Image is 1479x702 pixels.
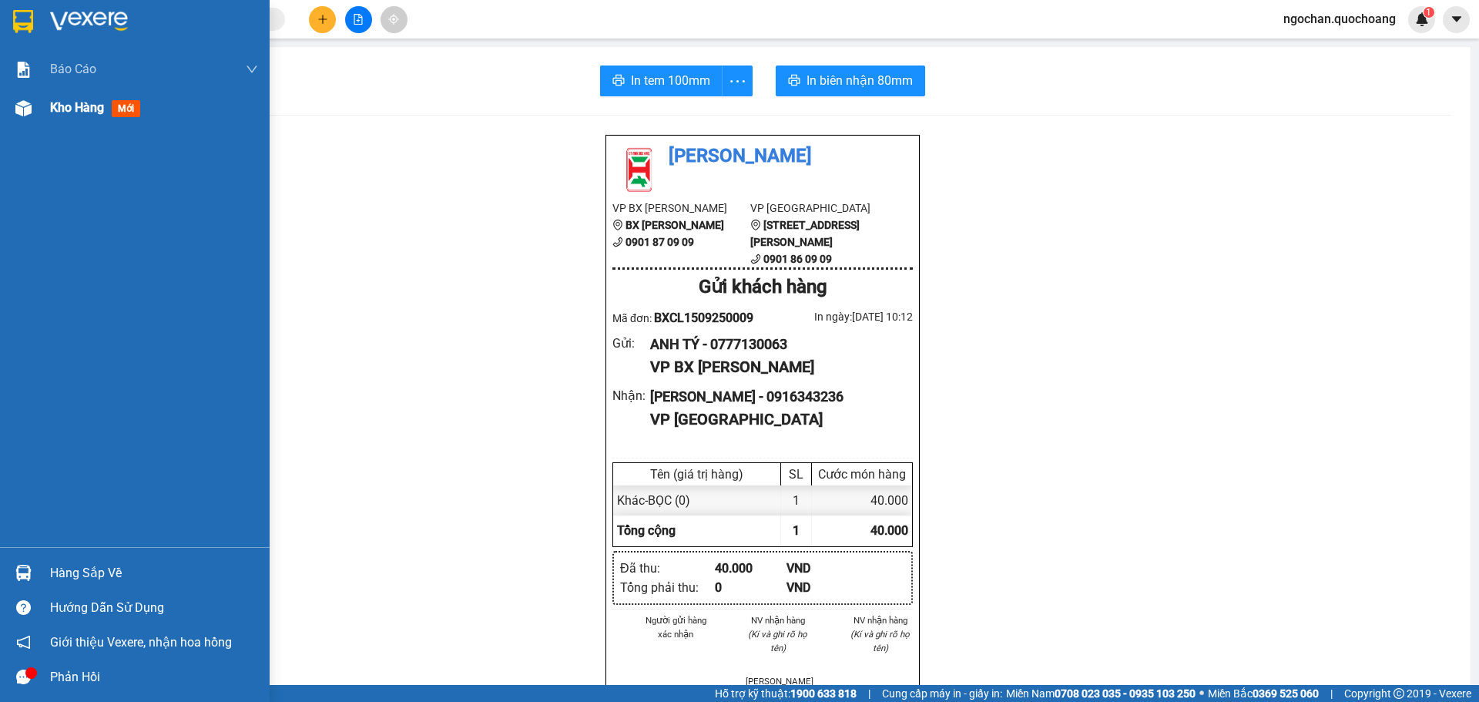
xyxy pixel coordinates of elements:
li: [PERSON_NAME] [746,674,811,688]
b: 0901 87 09 09 [625,236,694,248]
div: Gửi khách hàng [612,273,913,302]
span: BXCL1509250009 [654,311,753,325]
span: Gửi: [13,15,37,31]
span: Báo cáo [50,59,96,79]
div: 1 [781,485,812,516]
div: ANH TÝ [13,50,136,69]
span: 40.000 [870,523,908,538]
div: Tên (giá trị hàng) [617,467,776,482]
span: Giới thiệu Vexere, nhận hoa hồng [50,633,232,652]
button: printerIn tem 100mm [600,65,723,96]
div: VND [786,559,858,578]
button: file-add [345,6,372,33]
span: In biên nhận 80mm [807,71,913,90]
div: Mã đơn: [612,308,763,327]
div: [GEOGRAPHIC_DATA] [147,13,304,48]
span: ⚪️ [1199,690,1204,697]
span: file-add [353,14,364,25]
span: environment [750,220,761,230]
div: 40.000 [715,559,786,578]
button: aim [381,6,407,33]
span: Miền Nam [1006,685,1196,702]
div: Đã thu : [620,559,715,578]
span: phone [750,254,761,264]
span: question-circle [16,600,31,615]
span: notification [16,635,31,650]
div: [PERSON_NAME] [147,48,304,66]
span: In tem 100mm [631,71,710,90]
span: Khác - BỌC (0) [617,493,690,508]
span: Kho hàng [50,100,104,115]
span: phone [612,237,623,247]
span: Nhận: [147,13,184,29]
button: caret-down [1443,6,1470,33]
b: 0901 86 09 09 [763,253,832,265]
img: logo-vxr [13,10,33,33]
span: | [868,685,870,702]
span: message [16,670,31,684]
div: 0 [715,578,786,597]
div: Phản hồi [50,666,258,689]
div: Tổng phải thu : [620,578,715,597]
img: warehouse-icon [15,565,32,581]
i: (Kí và ghi rõ họ tên) [748,629,807,653]
div: ANH TÝ - 0777130063 [650,334,900,355]
button: printerIn biên nhận 80mm [776,65,925,96]
div: VND [786,578,858,597]
span: printer [788,74,800,89]
li: VP [GEOGRAPHIC_DATA] [750,200,888,217]
span: 1 [793,523,800,538]
b: [STREET_ADDRESS][PERSON_NAME] [750,219,860,248]
span: down [246,63,258,76]
div: Hàng sắp về [50,562,258,585]
span: aim [388,14,399,25]
sup: 1 [1424,7,1434,18]
strong: 0708 023 035 - 0935 103 250 [1055,687,1196,700]
div: Nhận : [612,386,650,405]
img: solution-icon [15,62,32,78]
li: VP BX [PERSON_NAME] [612,200,750,217]
li: [PERSON_NAME] [612,142,913,171]
div: BX [PERSON_NAME] [13,13,136,50]
div: Cước món hàng [816,467,908,482]
div: 0916343236 [147,66,304,88]
span: Đã thu : [12,101,59,117]
div: Gửi : [612,334,650,353]
i: (Kí và ghi rõ họ tên) [850,629,910,653]
button: plus [309,6,336,33]
span: Cung cấp máy in - giấy in: [882,685,1002,702]
div: 40.000 [12,99,139,118]
span: caret-down [1450,12,1464,26]
div: 40.000 [812,485,912,516]
li: NV nhận hàng [746,613,811,627]
span: environment [612,220,623,230]
span: copyright [1393,688,1404,699]
span: Miền Bắc [1208,685,1319,702]
div: In ngày: [DATE] 10:12 [763,308,913,325]
li: NV nhận hàng [847,613,913,627]
div: SL [785,467,807,482]
div: Hướng dẫn sử dụng [50,596,258,620]
img: logo.jpg [612,142,666,196]
img: warehouse-icon [15,100,32,116]
li: Người gửi hàng xác nhận [643,613,709,641]
span: mới [112,100,140,117]
span: | [1330,685,1333,702]
div: VP [GEOGRAPHIC_DATA] [650,408,900,432]
span: Hỗ trợ kỹ thuật: [715,685,857,702]
img: icon-new-feature [1415,12,1429,26]
span: Tổng cộng [617,523,676,538]
span: plus [317,14,328,25]
button: more [722,65,753,96]
div: VP BX [PERSON_NAME] [650,355,900,379]
strong: 1900 633 818 [790,687,857,700]
strong: 0369 525 060 [1253,687,1319,700]
span: ngochan.quochoang [1271,9,1408,29]
span: 1 [1426,7,1431,18]
span: printer [612,74,625,89]
b: BX [PERSON_NAME] [625,219,724,231]
div: [PERSON_NAME] - 0916343236 [650,386,900,408]
div: 0777130063 [13,69,136,90]
span: more [723,72,752,91]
